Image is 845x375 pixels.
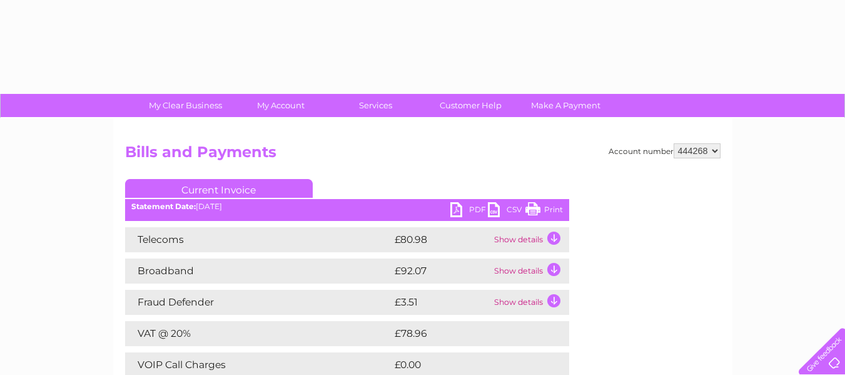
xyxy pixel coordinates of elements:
td: £80.98 [392,227,491,252]
a: Make A Payment [514,94,617,117]
td: £78.96 [392,321,545,346]
td: Telecoms [125,227,392,252]
a: CSV [488,202,525,220]
div: [DATE] [125,202,569,211]
td: Show details [491,290,569,315]
h2: Bills and Payments [125,143,721,167]
td: Broadband [125,259,392,284]
td: Show details [491,259,569,284]
a: My Account [229,94,332,117]
a: Current Invoice [125,179,313,198]
a: PDF [450,202,488,220]
td: £92.07 [392,259,491,284]
a: Services [324,94,427,117]
td: VAT @ 20% [125,321,392,346]
div: Account number [609,143,721,158]
a: My Clear Business [134,94,237,117]
td: Show details [491,227,569,252]
a: Customer Help [419,94,522,117]
a: Print [525,202,563,220]
td: Fraud Defender [125,290,392,315]
td: £3.51 [392,290,491,315]
b: Statement Date: [131,202,196,211]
